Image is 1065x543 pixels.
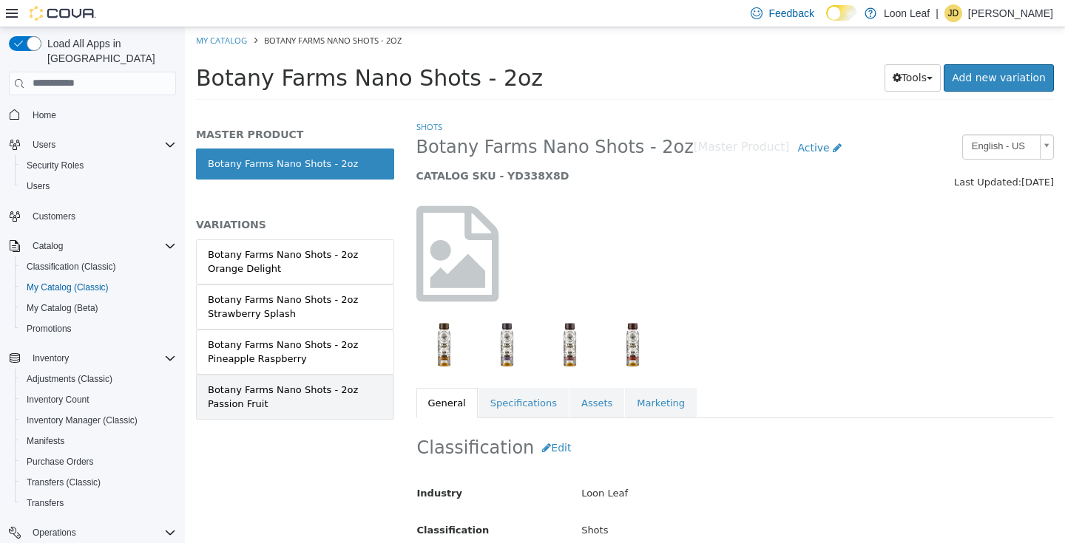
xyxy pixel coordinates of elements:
[21,432,176,450] span: Manifests
[948,4,959,22] span: JD
[27,180,50,192] span: Users
[21,177,176,195] span: Users
[21,320,176,338] span: Promotions
[936,4,939,22] p: |
[23,310,197,339] div: Botany Farms Nano Shots - 2oz Pineapple Raspberry
[3,104,182,126] button: Home
[21,157,89,174] a: Security Roles
[15,155,182,176] button: Security Roles
[944,4,962,22] div: Joelle Dalencar
[21,474,176,491] span: Transfers (Classic)
[231,361,293,392] a: General
[21,453,176,471] span: Purchase Orders
[11,38,358,64] span: Botany Farms Nano Shots - 2oz
[21,370,118,388] a: Adjustments (Classic)
[826,5,857,21] input: Dark Mode
[21,370,176,388] span: Adjustments (Classic)
[385,361,439,392] a: Assets
[27,497,64,509] span: Transfers
[385,491,879,516] div: Shots
[27,237,176,255] span: Catalog
[33,211,75,222] span: Customers
[27,136,176,154] span: Users
[21,391,95,409] a: Inventory Count
[15,389,182,410] button: Inventory Count
[27,349,176,367] span: Inventory
[3,134,182,155] button: Users
[968,4,1053,22] p: [PERSON_NAME]
[700,37,757,64] button: Tools
[15,277,182,298] button: My Catalog (Classic)
[27,207,176,225] span: Customers
[231,142,704,155] h5: CATALOG SKU - YD338X8D
[759,37,869,64] a: Add new variation
[27,106,176,124] span: Home
[27,477,101,488] span: Transfers (Classic)
[836,149,869,160] span: [DATE]
[27,281,109,293] span: My Catalog (Classic)
[15,431,182,451] button: Manifests
[3,348,182,369] button: Inventory
[3,522,182,543] button: Operations
[33,527,76,539] span: Operations
[884,4,930,22] p: Loon Leaf
[33,139,55,151] span: Users
[33,352,69,364] span: Inventory
[27,160,84,171] span: Security Roles
[27,373,112,385] span: Adjustments (Classic)
[11,100,209,114] h5: MASTER PRODUCT
[769,149,836,160] span: Last Updated:
[21,474,106,491] a: Transfers (Classic)
[11,7,62,18] a: My Catalog
[777,107,869,132] a: English - US
[23,265,197,294] div: Botany Farms Nano Shots - 2oz Strawberry Splash
[15,298,182,318] button: My Catalog (Beta)
[15,256,182,277] button: Classification (Classic)
[23,220,197,249] div: Botany Farms Nano Shots - 2oz Orange Delight
[15,451,182,472] button: Purchase Orders
[21,453,100,471] a: Purchase Orders
[27,394,89,406] span: Inventory Count
[21,157,176,174] span: Security Roles
[27,524,82,542] button: Operations
[27,136,61,154] button: Users
[11,121,209,152] a: Botany Farms Nano Shots - 2oz
[231,94,257,105] a: Shots
[27,208,81,225] a: Customers
[21,411,176,429] span: Inventory Manager (Classic)
[30,6,96,21] img: Cova
[21,391,176,409] span: Inventory Count
[27,524,176,542] span: Operations
[27,323,72,335] span: Promotions
[232,497,305,508] span: Classification
[15,176,182,197] button: Users
[21,320,78,338] a: Promotions
[231,109,509,132] span: Botany Farms Nano Shots - 2oz
[79,7,217,18] span: Botany Farms Nano Shots - 2oz
[33,240,63,252] span: Catalog
[21,494,176,512] span: Transfers
[3,205,182,227] button: Customers
[768,6,814,21] span: Feedback
[21,299,176,317] span: My Catalog (Beta)
[23,355,197,384] div: Botany Farms Nano Shots - 2oz Passion Fruit
[27,237,69,255] button: Catalog
[21,494,70,512] a: Transfers
[440,361,512,392] a: Marketing
[15,318,182,339] button: Promotions
[33,109,56,121] span: Home
[21,258,176,276] span: Classification (Classic)
[21,258,122,276] a: Classification (Classic)
[15,493,182,513] button: Transfers
[27,261,116,273] span: Classification (Classic)
[232,407,869,434] h2: Classification
[509,115,605,126] small: [Master Product]
[27,302,98,314] span: My Catalog (Beta)
[349,407,394,434] button: Edit
[41,36,176,66] span: Load All Apps in [GEOGRAPHIC_DATA]
[21,279,176,296] span: My Catalog (Classic)
[778,108,849,131] span: English - US
[27,414,138,426] span: Inventory Manager (Classic)
[27,456,94,468] span: Purchase Orders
